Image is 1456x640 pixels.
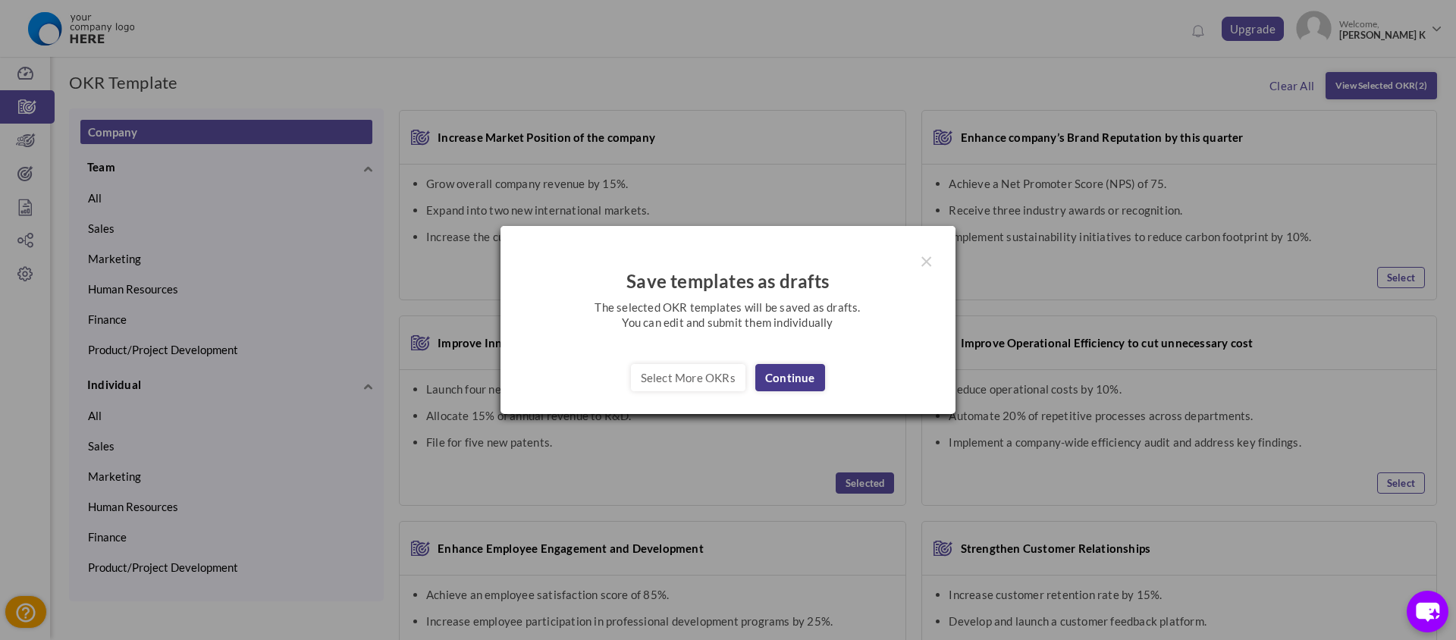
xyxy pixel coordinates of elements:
[523,271,933,291] h3: Save templates as drafts
[631,364,745,391] a: Select More OKRs
[1407,591,1448,632] button: chat-button
[755,364,825,391] a: Continue
[920,249,933,271] button: ×
[523,300,933,330] p: The selected OKR templates will be saved as drafts. You can edit and submit them individually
